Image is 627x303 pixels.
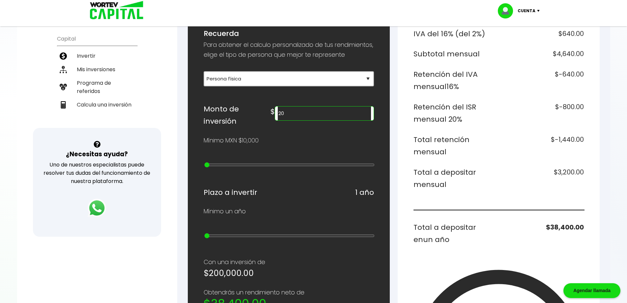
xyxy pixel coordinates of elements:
img: profile-image [498,3,518,18]
h6: $ [271,106,275,118]
p: Cuenta [518,6,535,16]
h6: Subtotal mensual [413,48,496,60]
div: Agendar llamada [563,283,620,298]
p: Obtendrás un rendimiento neto de [204,288,374,297]
h6: $-640.00 [501,68,584,93]
a: Mis inversiones [57,63,137,76]
h6: $640.00 [501,28,584,40]
a: Programa de referidos [57,76,137,98]
img: icon-down [535,10,544,12]
img: logos_whatsapp-icon.242b2217.svg [88,199,106,217]
h6: 1 año [355,186,374,199]
p: Mínimo MXN $10,000 [204,136,259,145]
p: Para obtener el calculo personalizado de tus rendimientos, elige el tipo de persona que mejor te ... [204,40,374,60]
h6: $4,640.00 [501,48,584,60]
h6: Plazo a invertir [204,186,257,199]
h3: ¿Necesitas ayuda? [66,149,128,159]
h6: IVA del 16% (del 2%) [413,28,496,40]
img: recomiendanos-icon.9b8e9327.svg [60,83,67,91]
h6: Recuerda [204,27,374,40]
a: Invertir [57,49,137,63]
h6: $-1,440.00 [501,134,584,158]
h5: $200,000.00 [204,267,374,280]
img: calculadora-icon.17d418c4.svg [60,101,67,108]
p: Uno de nuestros especialistas puede resolver tus dudas del funcionamiento de nuestra plataforma. [42,161,153,185]
p: Con una inversión de [204,257,374,267]
ul: Capital [57,31,137,128]
h6: Total a depositar mensual [413,166,496,191]
h6: Retención del IVA mensual 16% [413,68,496,93]
img: invertir-icon.b3b967d7.svg [60,52,67,60]
h6: $3,200.00 [501,166,584,191]
h6: $-800.00 [501,101,584,126]
h6: Monto de inversión [204,103,271,128]
h6: Retención del ISR mensual 20% [413,101,496,126]
h6: Total a depositar en un año [413,221,496,246]
h6: Total retención mensual [413,134,496,158]
h6: $38,400.00 [501,221,584,246]
img: inversiones-icon.6695dc30.svg [60,66,67,73]
p: Mínimo un año [204,206,246,216]
a: Calcula una inversión [57,98,137,111]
